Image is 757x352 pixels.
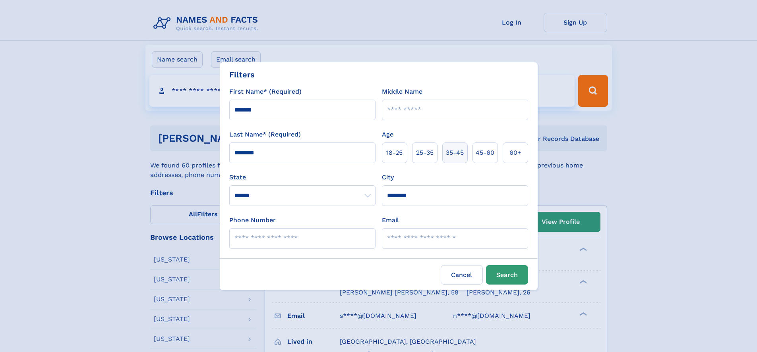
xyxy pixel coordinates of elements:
label: Middle Name [382,87,422,96]
label: Email [382,215,399,225]
span: 45‑60 [476,148,494,158]
label: Cancel [441,265,483,285]
label: Phone Number [229,215,276,225]
span: 18‑25 [386,148,403,158]
label: First Name* (Required) [229,87,302,96]
button: Search [486,265,528,285]
span: 25‑35 [416,148,434,158]
span: 35‑45 [446,148,464,158]
label: Age [382,130,393,139]
label: State [229,173,376,182]
label: City [382,173,394,182]
label: Last Name* (Required) [229,130,301,139]
div: Filters [229,69,255,81]
span: 60+ [509,148,521,158]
